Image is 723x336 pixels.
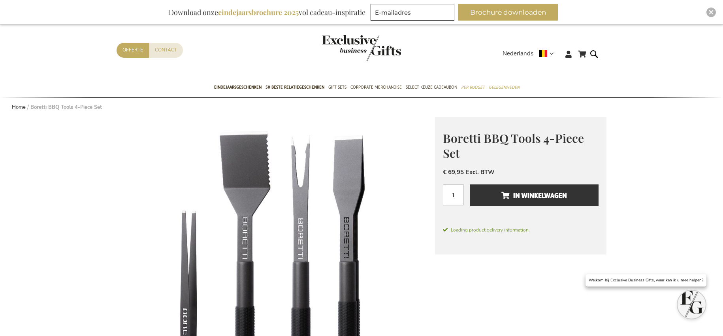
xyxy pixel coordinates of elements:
span: Excl. BTW [466,168,495,176]
a: Contact [149,43,183,57]
input: E-mailadres [371,4,454,21]
span: € 69,95 [443,168,464,176]
span: Boretti BBQ Tools 4-Piece Set [443,130,584,161]
span: Corporate Merchandise [350,83,402,91]
span: Select Keuze Cadeaubon [406,83,457,91]
img: Exclusive Business gifts logo [322,35,401,61]
a: Home [12,104,26,111]
span: 50 beste relatiegeschenken [265,83,324,91]
button: Brochure downloaden [458,4,558,21]
div: Download onze vol cadeau-inspiratie [165,4,369,21]
span: Nederlands [503,49,533,58]
span: Gelegenheden [489,83,520,91]
div: Nederlands [503,49,559,58]
b: eindejaarsbrochure 2025 [218,8,299,17]
span: Gift Sets [328,83,346,91]
img: Close [709,10,714,15]
span: Per Budget [461,83,485,91]
span: Loading product delivery information. [443,226,599,233]
a: store logo [322,35,361,61]
span: In Winkelwagen [501,189,567,202]
button: In Winkelwagen [470,184,599,206]
div: Close [706,8,716,17]
input: Aantal [443,184,464,205]
strong: Boretti BBQ Tools 4-Piece Set [30,104,102,111]
a: Offerte [117,43,149,57]
span: Eindejaarsgeschenken [214,83,262,91]
form: marketing offers and promotions [371,4,457,23]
